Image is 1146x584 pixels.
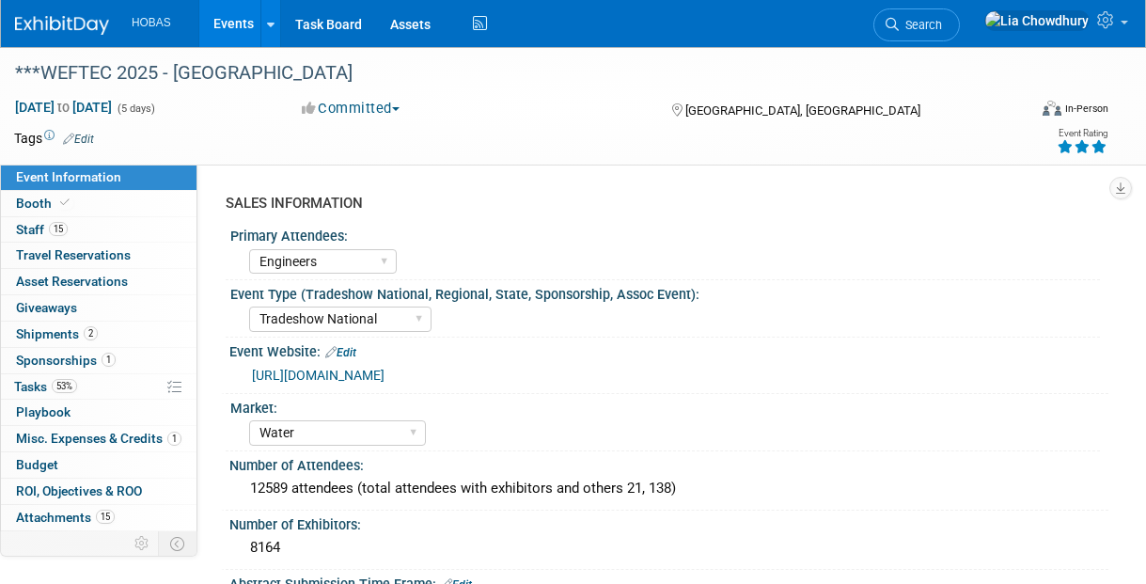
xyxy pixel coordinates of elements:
div: Number of Attendees: [229,451,1108,475]
a: Edit [325,346,356,359]
img: Lia Chowdhury [984,10,1090,31]
a: Misc. Expenses & Credits1 [1,426,196,451]
a: Shipments2 [1,322,196,347]
a: Edit [63,133,94,146]
i: Booth reservation complete [60,197,70,208]
span: Asset Reservations [16,274,128,289]
a: Attachments15 [1,505,196,530]
span: Event Information [16,169,121,184]
span: Misc. Expenses & Credits [16,431,181,446]
a: Asset Reservations [1,269,196,294]
td: Personalize Event Tab Strip [126,531,159,556]
span: (5 days) [116,103,155,115]
div: Primary Attendees: [230,222,1100,245]
div: Market: [230,394,1100,418]
a: Booth [1,191,196,216]
a: Playbook [1,400,196,425]
span: [DATE] [DATE] [14,99,113,116]
td: Tags [14,129,94,148]
span: Tasks [14,379,77,394]
span: 2 [84,326,98,340]
a: [URL][DOMAIN_NAME] [252,368,385,383]
div: Event Rating [1057,129,1107,138]
div: Event Type (Tradeshow National, Regional, State, Sponsorship, Assoc Event): [230,280,1100,304]
a: Budget [1,452,196,478]
span: Booth [16,196,73,211]
div: 8164 [243,533,1094,562]
div: Event Website: [229,338,1108,362]
div: Event Format [950,98,1108,126]
span: Playbook [16,404,71,419]
span: Attachments [16,510,115,525]
a: Giveaways [1,295,196,321]
div: ***WEFTEC 2025 - [GEOGRAPHIC_DATA] [8,56,1015,90]
span: to [55,100,72,115]
span: 53% [52,379,77,393]
a: Staff15 [1,217,196,243]
a: Event Information [1,165,196,190]
span: Shipments [16,326,98,341]
span: ROI, Objectives & ROO [16,483,142,498]
span: Budget [16,457,58,472]
span: 15 [96,510,115,524]
img: ExhibitDay [15,16,109,35]
a: Search [873,8,960,41]
span: Staff [16,222,68,237]
span: 1 [167,432,181,446]
span: 15 [49,222,68,236]
div: Number of Exhibitors: [229,511,1108,534]
span: Sponsorships [16,353,116,368]
span: 1 [102,353,116,367]
span: Giveaways [16,300,77,315]
span: [GEOGRAPHIC_DATA], [GEOGRAPHIC_DATA] [685,103,920,118]
button: Committed [295,99,407,118]
a: ROI, Objectives & ROO [1,479,196,504]
span: Travel Reservations [16,247,131,262]
td: Toggle Event Tabs [159,531,197,556]
a: Sponsorships1 [1,348,196,373]
a: Tasks53% [1,374,196,400]
a: Travel Reservations [1,243,196,268]
div: In-Person [1064,102,1108,116]
div: SALES INFORMATION [226,194,1094,213]
span: Search [899,18,942,32]
img: Format-Inperson.png [1043,101,1061,116]
span: HOBAS [132,16,171,29]
div: 12589 attendees (total attendees with exhibitors and others 21, 138) [243,474,1094,503]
